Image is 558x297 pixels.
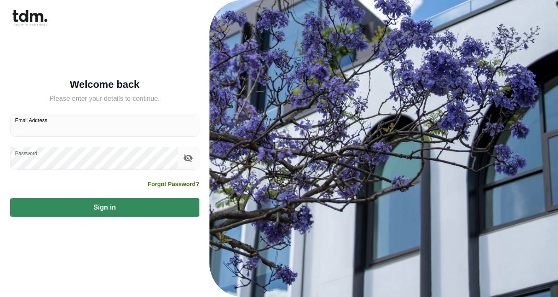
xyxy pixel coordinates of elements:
button: toggle password visibility [181,151,195,165]
label: Email Address [15,117,47,124]
label: Password [15,150,37,157]
a: Forgot Password? [148,180,199,188]
button: Sign in [10,198,199,217]
h5: Welcome back [10,80,199,89]
h5: Please enter your details to continue. [10,94,199,104]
